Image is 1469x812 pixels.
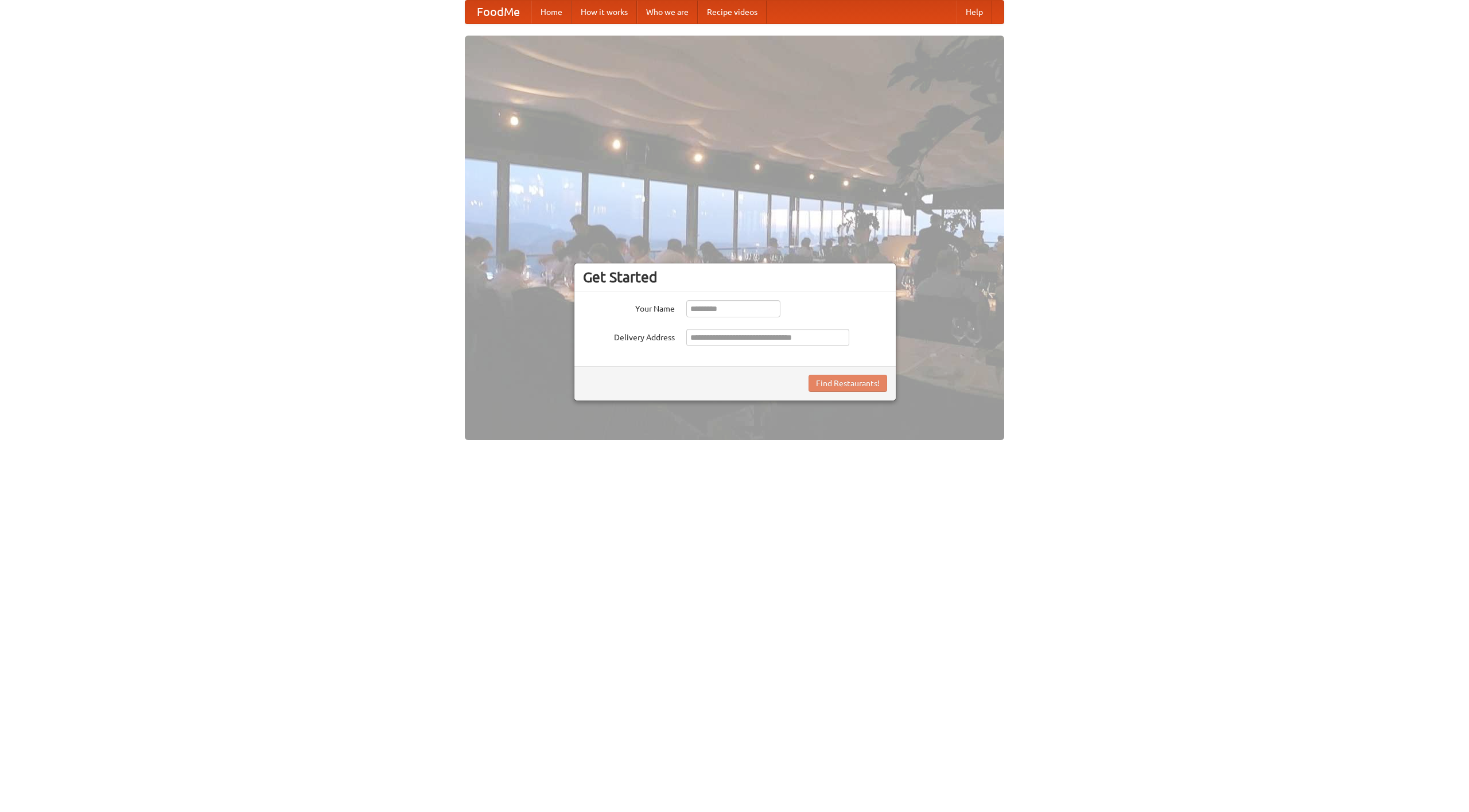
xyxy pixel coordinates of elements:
label: Delivery Address [583,329,675,343]
label: Your Name [583,300,675,314]
h3: Get Started [583,269,887,286]
a: Recipe videos [698,1,767,24]
button: Find Restaurants! [809,375,887,392]
a: Who we are [637,1,698,24]
a: Help [957,1,992,24]
a: FoodMe [465,1,531,24]
a: Home [531,1,572,24]
a: How it works [572,1,637,24]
